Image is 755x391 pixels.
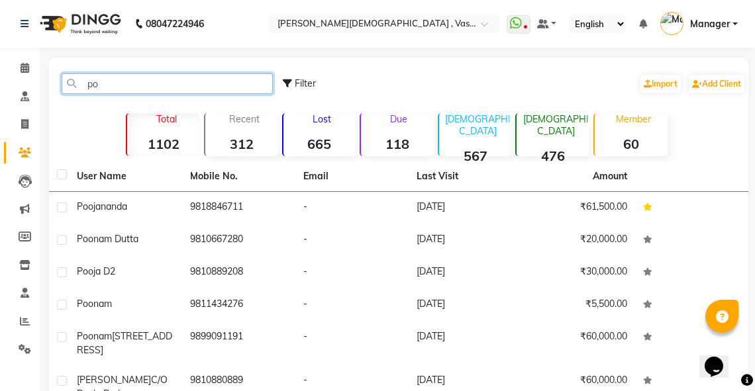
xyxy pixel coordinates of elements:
[361,136,434,152] strong: 118
[409,224,522,257] td: [DATE]
[205,136,278,152] strong: 312
[69,161,182,192] th: User Name
[409,322,522,365] td: [DATE]
[295,224,409,257] td: -
[660,12,683,35] img: Manager
[409,289,522,322] td: [DATE]
[295,192,409,224] td: -
[283,136,356,152] strong: 665
[595,136,668,152] strong: 60
[409,257,522,289] td: [DATE]
[182,322,295,365] td: 9899091191
[295,322,409,365] td: -
[295,289,409,322] td: -
[182,161,295,192] th: Mobile No.
[101,200,127,212] span: nanda
[690,17,730,31] span: Manager
[439,148,512,164] strong: 567
[295,161,409,192] th: Email
[585,161,635,191] th: Amount
[182,257,295,289] td: 9810889208
[77,265,115,277] span: Pooja d2
[522,322,635,365] td: ₹60,000.00
[289,113,356,125] p: Lost
[522,289,635,322] td: ₹5,500.00
[146,5,204,42] b: 08047224946
[522,257,635,289] td: ₹30,000.00
[77,374,151,386] span: [PERSON_NAME]
[182,192,295,224] td: 9818846711
[295,77,316,89] span: Filter
[522,224,635,257] td: ₹20,000.00
[132,113,200,125] p: Total
[444,113,512,137] p: [DEMOGRAPHIC_DATA]
[77,233,138,245] span: Poonam Dutta
[522,192,635,224] td: ₹61,500.00
[689,75,744,93] a: Add Client
[522,113,589,137] p: [DEMOGRAPHIC_DATA]
[182,224,295,257] td: 9810667280
[127,136,200,152] strong: 1102
[409,192,522,224] td: [DATE]
[182,289,295,322] td: 9811434276
[409,161,522,192] th: Last Visit
[77,298,112,310] span: Poonam
[211,113,278,125] p: Recent
[77,330,112,342] span: poonam
[62,73,273,94] input: Search by Name/Mobile/Email/Code
[600,113,668,125] p: Member
[364,113,434,125] p: Due
[34,5,125,42] img: logo
[699,338,742,378] iframe: chat widget
[295,257,409,289] td: -
[640,75,681,93] a: Import
[77,200,101,212] span: pooja
[77,330,172,356] span: [STREET_ADDRESS]
[517,148,589,164] strong: 476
